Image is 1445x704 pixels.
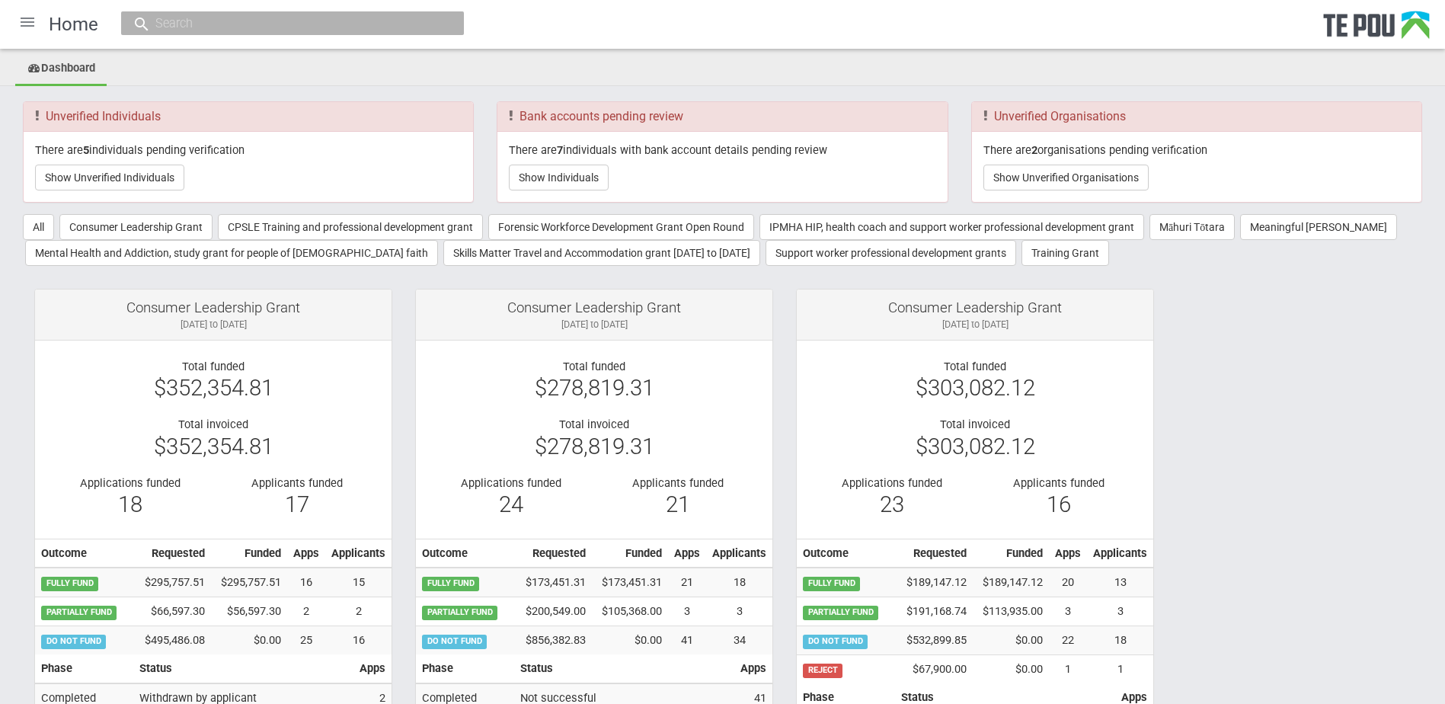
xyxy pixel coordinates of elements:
[894,655,973,683] td: $67,900.00
[894,568,973,597] td: $189,147.12
[808,440,1142,453] div: $303,082.12
[808,381,1142,395] div: $303,082.12
[803,664,842,677] span: REJECT
[973,626,1049,655] td: $0.00
[973,568,1049,597] td: $189,147.12
[706,626,772,654] td: 34
[983,165,1149,190] button: Show Unverified Organisations
[25,240,438,266] button: Mental Health and Addiction, study grant for people of [DEMOGRAPHIC_DATA] faith
[820,476,964,490] div: Applications funded
[706,597,772,626] td: 3
[973,539,1049,568] th: Funded
[211,626,287,654] td: $0.00
[759,214,1144,240] button: IPMHA HIP, health coach and support worker professional development grant
[1240,214,1397,240] button: Meaningful [PERSON_NAME]
[894,539,973,568] th: Requested
[606,498,750,511] div: 21
[443,240,760,266] button: Skills Matter Travel and Accommodation grant [DATE] to [DATE]
[513,568,592,597] td: $173,451.31
[58,498,202,511] div: 18
[58,476,202,490] div: Applications funded
[592,597,668,626] td: $105,368.00
[35,143,462,157] p: There are individuals pending verification
[986,498,1130,511] div: 16
[59,214,213,240] button: Consumer Leadership Grant
[211,539,287,568] th: Funded
[488,214,754,240] button: Forensic Workforce Development Grant Open Round
[1149,214,1235,240] button: Māhuri Tōtara
[35,654,133,683] th: Phase
[46,360,380,373] div: Total funded
[439,498,583,511] div: 24
[287,568,325,597] td: 16
[509,143,935,157] p: There are individuals with bank account details pending review
[133,654,353,683] th: Status
[23,214,54,240] button: All
[287,539,325,568] th: Apps
[894,626,973,655] td: $532,899.85
[973,655,1049,683] td: $0.00
[422,635,487,648] span: DO NOT FUND
[325,626,392,654] td: 16
[797,539,894,568] th: Outcome
[225,498,369,511] div: 17
[706,539,772,568] th: Applicants
[218,214,483,240] button: CPSLE Training and professional development grant
[211,568,287,597] td: $295,757.51
[808,301,1142,315] div: Consumer Leadership Grant
[513,539,592,568] th: Requested
[353,654,392,683] th: Apps
[803,635,868,648] span: DO NOT FUND
[1031,143,1037,157] b: 2
[1087,626,1153,655] td: 18
[668,539,706,568] th: Apps
[766,240,1016,266] button: Support worker professional development grants
[668,597,706,626] td: 3
[1049,626,1087,655] td: 22
[35,110,462,123] h3: Unverified Individuals
[46,301,380,315] div: Consumer Leadership Grant
[439,476,583,490] div: Applications funded
[986,476,1130,490] div: Applicants funded
[808,318,1142,331] div: [DATE] to [DATE]
[803,606,878,619] span: PARTIALLY FUND
[668,626,706,654] td: 41
[983,143,1410,157] p: There are organisations pending verification
[509,110,935,123] h3: Bank accounts pending review
[592,568,668,597] td: $173,451.31
[1049,655,1087,683] td: 1
[427,360,761,373] div: Total funded
[416,539,513,568] th: Outcome
[132,568,211,597] td: $295,757.51
[287,597,325,626] td: 2
[973,597,1049,626] td: $113,935.00
[35,539,132,568] th: Outcome
[606,476,750,490] div: Applicants funded
[211,597,287,626] td: $56,597.30
[35,165,184,190] button: Show Unverified Individuals
[41,635,106,648] span: DO NOT FUND
[325,539,392,568] th: Applicants
[132,626,211,654] td: $495,486.08
[41,606,117,619] span: PARTIALLY FUND
[151,15,419,31] input: Search
[808,418,1142,431] div: Total invoiced
[46,440,380,453] div: $352,354.81
[1087,655,1153,683] td: 1
[427,440,761,453] div: $278,819.31
[325,568,392,597] td: 15
[1087,568,1153,597] td: 13
[734,654,772,683] th: Apps
[557,143,563,157] b: 7
[46,381,380,395] div: $352,354.81
[1021,240,1109,266] button: Training Grant
[1049,597,1087,626] td: 3
[1087,597,1153,626] td: 3
[422,577,479,590] span: FULLY FUND
[325,597,392,626] td: 2
[15,53,107,86] a: Dashboard
[592,626,668,654] td: $0.00
[225,476,369,490] div: Applicants funded
[46,318,380,331] div: [DATE] to [DATE]
[803,577,860,590] span: FULLY FUND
